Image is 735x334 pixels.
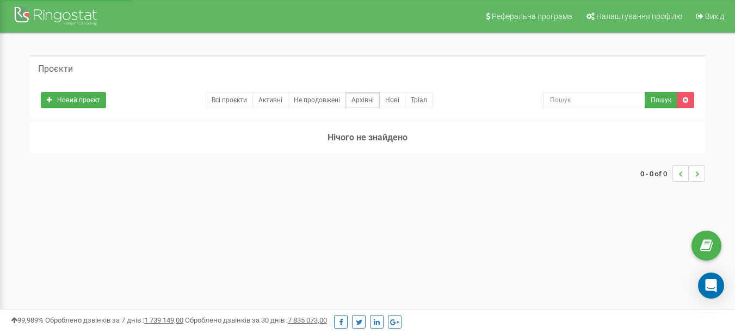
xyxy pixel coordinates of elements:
h5: Проєкти [38,64,73,74]
div: Open Intercom Messenger [698,273,724,299]
a: Всі проєкти [206,92,253,108]
a: Не продовжені [288,92,346,108]
a: Тріал [405,92,433,108]
a: Нові [379,92,405,108]
span: 99,989% [11,316,44,324]
a: Архівні [345,92,380,108]
u: 7 835 073,00 [288,316,327,324]
span: Вихід [705,12,724,21]
span: Оброблено дзвінків за 30 днів : [185,316,327,324]
span: Реферальна програма [492,12,572,21]
nav: ... [640,154,705,193]
a: Активні [252,92,288,108]
span: Налаштування профілю [596,12,682,21]
span: Оброблено дзвінків за 7 днів : [45,316,183,324]
h3: Нічого не знайдено [30,122,705,153]
u: 1 739 149,00 [144,316,183,324]
input: Пошук [543,92,645,108]
span: 0 - 0 of 0 [640,165,672,182]
a: Новий проєкт [41,92,106,108]
button: Пошук [645,92,677,108]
